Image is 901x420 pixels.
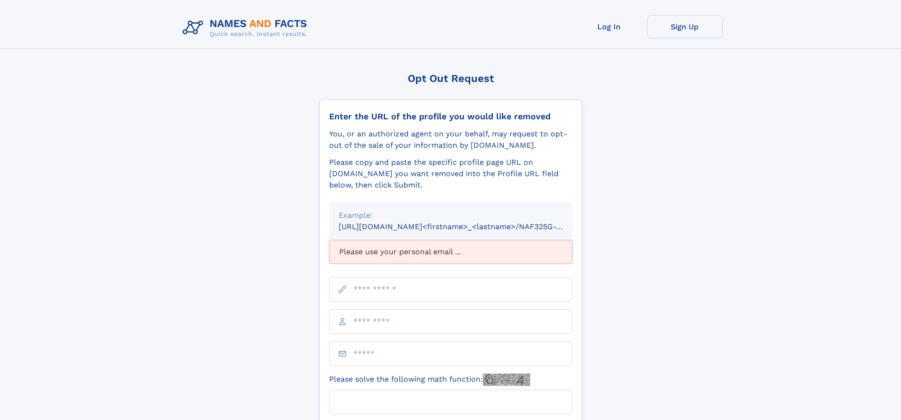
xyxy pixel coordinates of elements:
div: Opt Out Request [319,72,582,84]
div: Please use your personal email ... [329,240,572,264]
div: Please copy and paste the specific profile page URL on [DOMAIN_NAME] you want removed into the Pr... [329,157,572,191]
div: Enter the URL of the profile you would like removed [329,111,572,122]
a: Sign Up [647,15,723,38]
small: [URL][DOMAIN_NAME]<firstname>_<lastname>/NAF325G-xxxxxxxx [339,222,590,231]
div: You, or an authorized agent on your behalf, may request to opt-out of the sale of your informatio... [329,128,572,151]
img: Logo Names and Facts [179,15,315,41]
a: Log In [571,15,647,38]
label: Please solve the following math function: [329,374,530,386]
div: Example: [339,210,563,221]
